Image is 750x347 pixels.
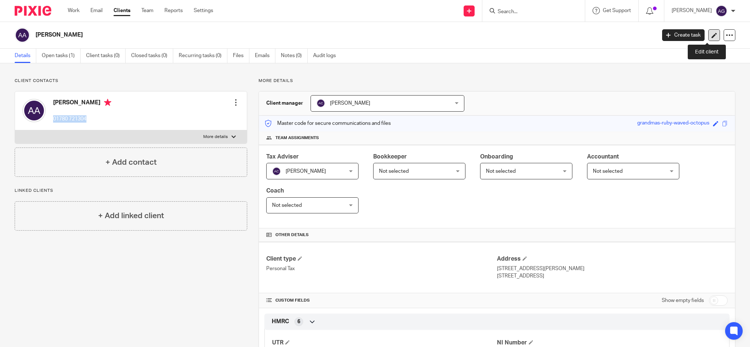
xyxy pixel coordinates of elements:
p: More details [259,78,735,84]
h4: NI Number [497,339,722,347]
a: Email [90,7,103,14]
p: More details [203,134,228,140]
span: Bookkeeper [373,154,407,160]
h4: UTR [272,339,497,347]
a: Reports [164,7,183,14]
h4: CUSTOM FIELDS [266,298,497,303]
a: Audit logs [313,49,341,63]
span: Get Support [603,8,631,13]
h4: [PERSON_NAME] [53,99,111,108]
img: svg%3E [272,167,281,176]
p: 01780 721304 [53,115,111,123]
a: Open tasks (1) [42,49,81,63]
span: Onboarding [480,154,513,160]
h4: + Add contact [105,157,157,168]
img: svg%3E [716,5,727,17]
div: grandmas-ruby-waved-octopus [637,119,709,128]
a: Files [233,49,249,63]
h4: Address [497,255,728,263]
p: Client contacts [15,78,247,84]
i: Primary [104,99,111,106]
a: Settings [194,7,213,14]
span: 6 [297,318,300,325]
span: Team assignments [275,135,319,141]
img: svg%3E [22,99,46,122]
h2: [PERSON_NAME] [36,31,528,39]
img: svg%3E [316,99,325,108]
p: [PERSON_NAME] [672,7,712,14]
p: Personal Tax [266,265,497,272]
h3: Client manager [266,100,303,107]
span: HMRC [272,318,289,325]
a: Create task [662,29,705,41]
span: [PERSON_NAME] [330,101,370,106]
span: Coach [266,188,284,194]
p: Linked clients [15,188,247,194]
a: Work [68,7,79,14]
p: [STREET_ADDRESS] [497,272,728,280]
a: Closed tasks (0) [131,49,173,63]
span: Other details [275,232,309,238]
a: Team [141,7,153,14]
a: Clients [114,7,130,14]
a: Notes (0) [281,49,308,63]
a: Details [15,49,36,63]
h4: Client type [266,255,497,263]
span: Accountant [587,154,619,160]
img: svg%3E [15,27,30,43]
span: Tax Adviser [266,154,299,160]
span: [PERSON_NAME] [286,169,326,174]
label: Show empty fields [662,297,704,304]
span: Not selected [272,203,302,208]
a: Client tasks (0) [86,49,126,63]
input: Search [497,9,563,15]
span: Not selected [593,169,623,174]
h4: + Add linked client [98,210,164,221]
p: Master code for secure communications and files [264,120,391,127]
a: Emails [255,49,275,63]
p: [STREET_ADDRESS][PERSON_NAME] [497,265,728,272]
span: Not selected [379,169,409,174]
a: Recurring tasks (0) [179,49,227,63]
span: Not selected [486,169,516,174]
img: Pixie [15,6,51,16]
